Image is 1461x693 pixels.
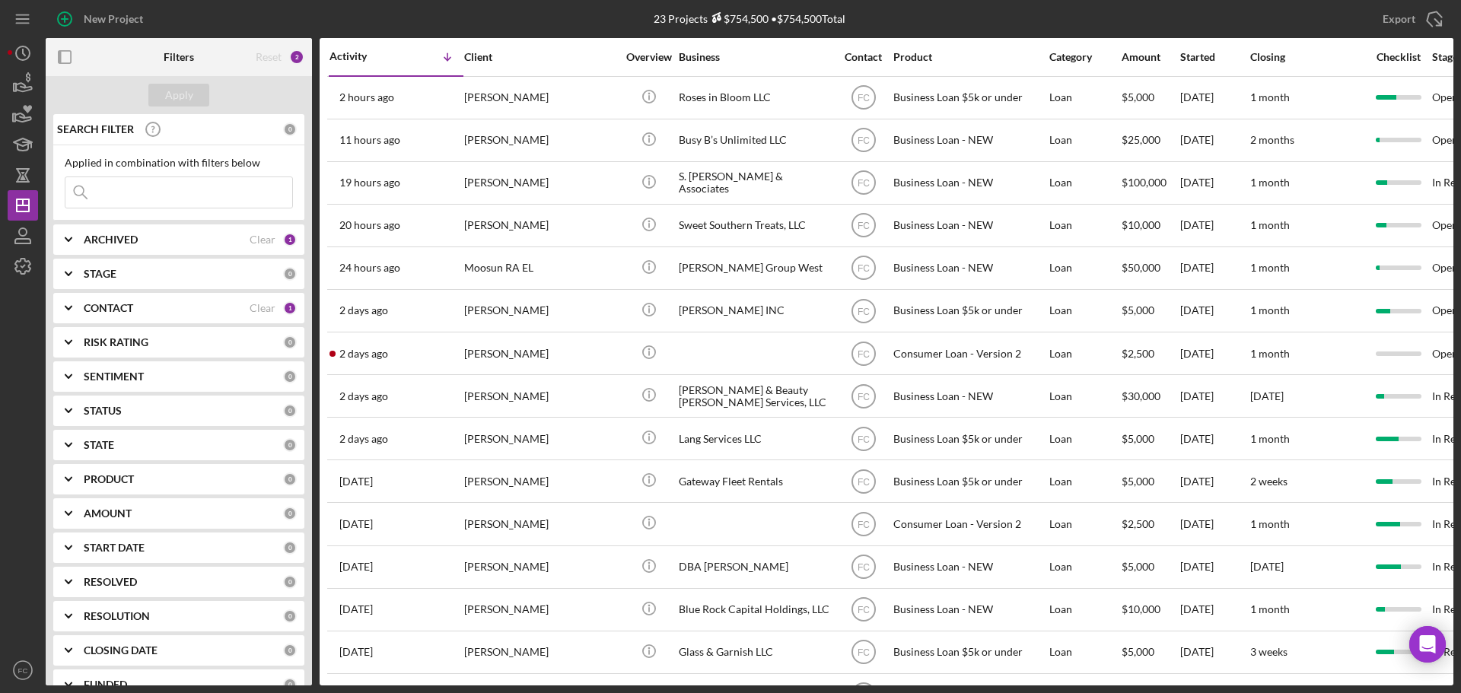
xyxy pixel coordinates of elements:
[1409,626,1446,663] div: Open Intercom Messenger
[464,418,616,459] div: [PERSON_NAME]
[893,51,1046,63] div: Product
[893,376,1046,416] div: Business Loan - NEW
[1250,517,1290,530] time: 1 month
[1180,205,1249,246] div: [DATE]
[1180,333,1249,374] div: [DATE]
[339,304,388,316] time: 2025-10-07 22:44
[283,609,297,623] div: 0
[339,561,373,573] time: 2025-10-01 15:40
[679,547,831,587] div: DBA [PERSON_NAME]
[283,678,297,691] div: 0
[708,12,769,25] div: $754,500
[464,120,616,161] div: [PERSON_NAME]
[1367,4,1453,34] button: Export
[1122,432,1154,445] span: $5,000
[1122,304,1154,316] span: $5,000
[1049,632,1120,672] div: Loan
[256,51,282,63] div: Reset
[1366,51,1431,63] div: Checklist
[464,163,616,203] div: [PERSON_NAME]
[464,461,616,501] div: [PERSON_NAME]
[1180,78,1249,118] div: [DATE]
[84,439,114,451] b: STATE
[283,575,297,589] div: 0
[339,433,388,445] time: 2025-10-07 13:05
[84,405,122,417] b: STATUS
[84,302,133,314] b: CONTACT
[1180,248,1249,288] div: [DATE]
[464,51,616,63] div: Client
[283,644,297,657] div: 0
[283,472,297,486] div: 0
[250,234,275,246] div: Clear
[893,205,1046,246] div: Business Loan - NEW
[858,476,870,487] text: FC
[339,646,373,658] time: 2025-09-30 16:59
[1122,645,1154,658] span: $5,000
[1250,133,1294,146] time: 2 months
[679,461,831,501] div: Gateway Fleet Rentals
[1122,475,1154,488] span: $5,000
[858,647,870,658] text: FC
[893,504,1046,544] div: Consumer Loan - Version 2
[679,632,831,672] div: Glass & Garnish LLC
[1250,218,1290,231] time: 1 month
[283,370,297,383] div: 0
[283,507,297,520] div: 0
[283,267,297,281] div: 0
[1122,389,1160,402] span: $30,000
[250,302,275,314] div: Clear
[1180,418,1249,459] div: [DATE]
[84,473,134,485] b: PRODUCT
[329,50,396,62] div: Activity
[283,233,297,246] div: 1
[893,78,1046,118] div: Business Loan $5k or under
[1250,560,1284,573] time: [DATE]
[1180,291,1249,331] div: [DATE]
[464,248,616,288] div: Moosun RA EL
[1180,547,1249,587] div: [DATE]
[858,93,870,103] text: FC
[1250,91,1290,103] time: 1 month
[339,262,400,274] time: 2025-10-08 16:33
[1180,461,1249,501] div: [DATE]
[620,51,677,63] div: Overview
[1049,163,1120,203] div: Loan
[1122,91,1154,103] span: $5,000
[858,348,870,359] text: FC
[1180,120,1249,161] div: [DATE]
[893,163,1046,203] div: Business Loan - NEW
[46,4,158,34] button: New Project
[893,461,1046,501] div: Business Loan $5k or under
[464,376,616,416] div: [PERSON_NAME]
[893,632,1046,672] div: Business Loan $5k or under
[893,333,1046,374] div: Consumer Loan - Version 2
[1180,163,1249,203] div: [DATE]
[858,391,870,402] text: FC
[1250,475,1288,488] time: 2 weeks
[1250,432,1290,445] time: 1 month
[1250,51,1364,63] div: Closing
[858,434,870,444] text: FC
[464,78,616,118] div: [PERSON_NAME]
[1049,504,1120,544] div: Loan
[289,49,304,65] div: 2
[84,679,127,691] b: FUNDED
[1122,218,1160,231] span: $10,000
[84,507,132,520] b: AMOUNT
[893,590,1046,630] div: Business Loan - NEW
[893,120,1046,161] div: Business Loan - NEW
[679,590,831,630] div: Blue Rock Capital Holdings, LLC
[339,91,394,103] time: 2025-10-09 14:05
[893,418,1046,459] div: Business Loan $5k or under
[283,301,297,315] div: 1
[1049,120,1120,161] div: Loan
[1049,547,1120,587] div: Loan
[464,333,616,374] div: [PERSON_NAME]
[339,176,400,189] time: 2025-10-08 20:56
[654,12,845,25] div: 23 Projects • $754,500 Total
[1180,51,1249,63] div: Started
[84,542,145,554] b: START DATE
[283,122,297,136] div: 0
[679,120,831,161] div: Busy B’s Unlimited LLC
